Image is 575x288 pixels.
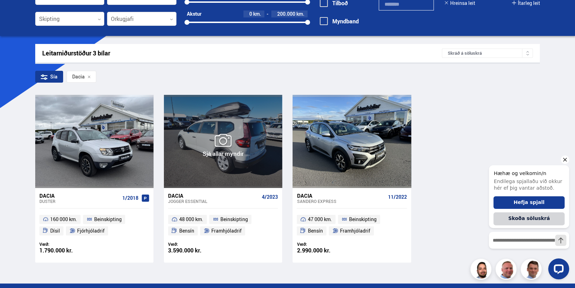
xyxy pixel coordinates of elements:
label: Myndband [320,18,358,24]
span: Dísil [50,227,60,235]
span: km. [253,11,261,17]
div: Sandero EXPRESS [297,199,385,204]
span: 4/2023 [262,194,278,200]
div: Duster [39,199,120,204]
span: 200.000 [277,10,295,17]
div: Dacia [39,192,120,199]
div: Jogger ESSENTIAL [168,199,259,204]
iframe: LiveChat chat widget [483,153,572,285]
div: 2.990.000 kr. [297,248,352,253]
div: 1.790.000 kr. [39,248,94,253]
a: Dacia Sandero EXPRESS 11/2022 47 000 km. Beinskipting Bensín Framhjóladrif Verð: 2.990.000 kr. [293,188,411,263]
button: Ítarleg leit [512,0,540,6]
a: Dacia Jogger ESSENTIAL 4/2023 48 000 km. Beinskipting Bensín Framhjóladrif Verð: 3.590.000 kr. [164,188,282,263]
span: Framhjóladrif [211,227,242,235]
button: Hreinsa leit [444,0,475,6]
span: 1/2018 [122,195,138,201]
span: 11/2022 [388,194,407,200]
span: Dacia [72,74,85,79]
div: Verð: [168,242,223,247]
div: Verð: [297,242,352,247]
span: 0 [249,10,252,17]
span: Beinskipting [349,215,377,223]
span: km. [296,11,304,17]
span: 47 000 km. [308,215,332,223]
div: Dacia [168,192,259,199]
div: Sía [35,71,63,83]
div: 3.590.000 kr. [168,248,223,253]
div: Verð: [39,242,94,247]
div: Leitarniðurstöður 3 bílar [42,50,442,57]
img: nhp88E3Fdnt1Opn2.png [471,260,492,281]
span: Beinskipting [94,215,122,223]
a: Dacia Duster 1/2018 160 000 km. Beinskipting Dísil Fjórhjóladrif Verð: 1.790.000 kr. [35,188,153,263]
span: Beinskipting [220,215,248,223]
div: Skráð á söluskrá [442,48,533,58]
span: Bensín [308,227,323,235]
div: Dacia [297,192,385,199]
div: Akstur [187,11,202,17]
span: Fjórhjóladrif [77,227,105,235]
span: 160 000 km. [50,215,77,223]
span: Bensín [179,227,194,235]
span: 48 000 km. [179,215,203,223]
span: Framhjóladrif [340,227,370,235]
